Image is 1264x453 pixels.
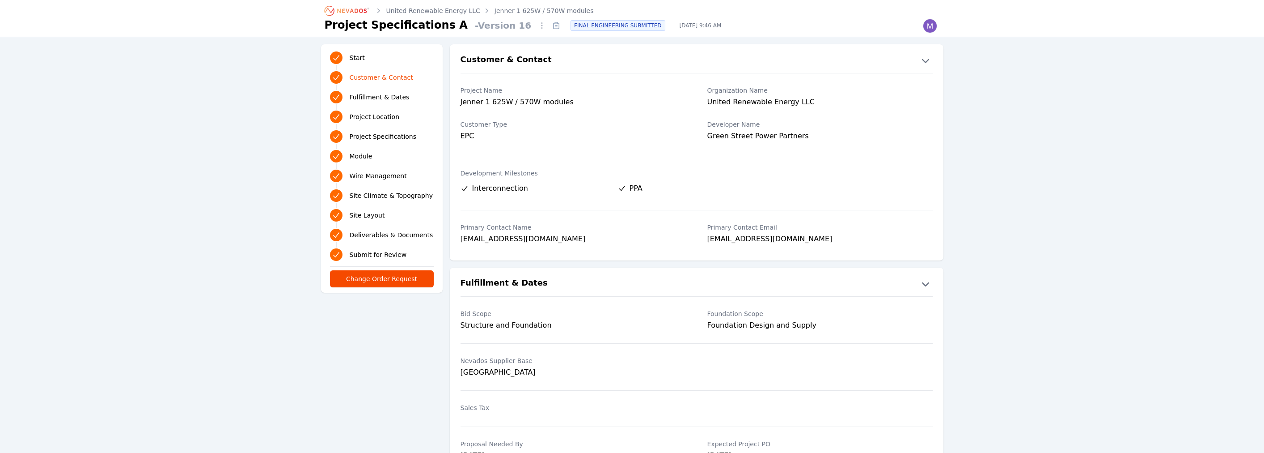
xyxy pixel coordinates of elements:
div: Foundation Design and Supply [707,320,933,331]
button: Customer & Contact [450,53,943,68]
span: Site Climate & Topography [350,191,433,200]
button: Change Order Request [330,270,434,287]
a: Jenner 1 625W / 570W modules [495,6,594,15]
div: EPC [461,131,686,141]
span: [DATE] 9:46 AM [672,22,729,29]
label: Proposal Needed By [461,440,686,449]
span: Fulfillment & Dates [350,93,410,102]
div: Green Street Power Partners [707,131,933,143]
span: Project Location [350,112,400,121]
div: [GEOGRAPHIC_DATA] [461,367,686,378]
a: United Renewable Energy LLC [386,6,480,15]
label: Project Name [461,86,686,95]
span: PPA [630,183,643,194]
div: [EMAIL_ADDRESS][DOMAIN_NAME] [707,234,933,246]
h2: Fulfillment & Dates [461,277,548,291]
span: Start [350,53,365,62]
div: United Renewable Energy LLC [707,97,933,109]
span: Wire Management [350,171,407,180]
div: Jenner 1 625W / 570W modules [461,97,686,109]
span: - Version 16 [471,19,535,32]
nav: Breadcrumb [325,4,594,18]
span: Deliverables & Documents [350,231,433,239]
label: Developer Name [707,120,933,129]
span: Site Layout [350,211,385,220]
label: Customer Type [461,120,686,129]
label: Organization Name [707,86,933,95]
div: Structure and Foundation [461,320,686,331]
span: Interconnection [472,183,528,194]
label: Bid Scope [461,309,686,318]
label: Primary Contact Email [707,223,933,232]
span: Customer & Contact [350,73,413,82]
label: Sales Tax [461,403,686,412]
label: Expected Project PO [707,440,933,449]
button: Fulfillment & Dates [450,277,943,291]
span: Submit for Review [350,250,407,259]
label: Development Milestones [461,169,933,178]
span: Project Specifications [350,132,417,141]
div: [EMAIL_ADDRESS][DOMAIN_NAME] [461,234,686,246]
span: Module [350,152,372,161]
h1: Project Specifications A [325,18,468,32]
label: Nevados Supplier Base [461,356,686,365]
label: Primary Contact Name [461,223,686,232]
div: FINAL ENGINEERING SUBMITTED [571,20,665,31]
label: Foundation Scope [707,309,933,318]
nav: Progress [330,50,434,263]
h2: Customer & Contact [461,53,552,68]
img: Madeline Koldos [923,19,937,33]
